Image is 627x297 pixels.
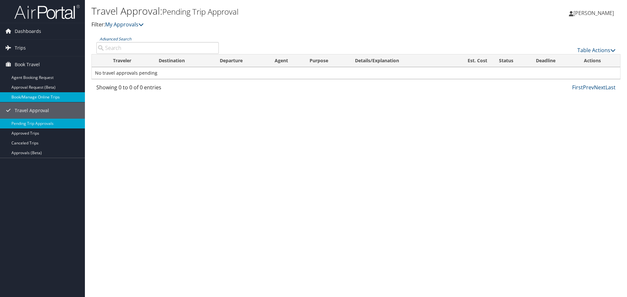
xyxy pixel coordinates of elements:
[605,84,616,91] a: Last
[105,21,144,28] a: My Approvals
[96,83,219,95] div: Showing 0 to 0 of 0 entries
[14,4,80,20] img: airportal-logo.png
[15,40,26,56] span: Trips
[91,4,444,18] h1: Travel Approval:
[269,54,303,67] th: Agent
[107,54,153,67] th: Traveler: activate to sort column ascending
[530,54,578,67] th: Deadline: activate to sort column descending
[577,47,616,54] a: Table Actions
[304,54,349,67] th: Purpose
[573,9,614,17] span: [PERSON_NAME]
[153,54,214,67] th: Destination: activate to sort column ascending
[569,3,620,23] a: [PERSON_NAME]
[578,54,620,67] th: Actions
[100,36,131,42] a: Advanced Search
[162,6,238,17] small: Pending Trip Approval
[214,54,269,67] th: Departure: activate to sort column ascending
[15,56,40,73] span: Book Travel
[493,54,530,67] th: Status: activate to sort column ascending
[594,84,605,91] a: Next
[92,67,620,79] td: No travel approvals pending
[91,21,444,29] p: Filter:
[15,102,49,119] span: Travel Approval
[583,84,594,91] a: Prev
[446,54,493,67] th: Est. Cost: activate to sort column ascending
[96,42,219,54] input: Advanced Search
[349,54,446,67] th: Details/Explanation
[15,23,41,39] span: Dashboards
[572,84,583,91] a: First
